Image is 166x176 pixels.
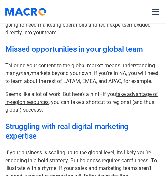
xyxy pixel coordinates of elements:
[2,4,49,20] img: Macromator Logo
[5,45,161,54] h3: Missed opportunities in your global team
[5,22,151,36] a: embedded directly into your team
[5,122,161,141] h3: Struggling with real digital marketing expertise
[5,4,51,20] a: home
[19,70,32,76] em: many
[5,62,161,85] p: Tailoring your content to the global market means understanding many, markets beyond your own. If...
[5,90,161,114] p: Seems like a lot of work! But here’s a hint–if you , you can take a shortcut to regional (and thu...
[148,4,161,20] div: menu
